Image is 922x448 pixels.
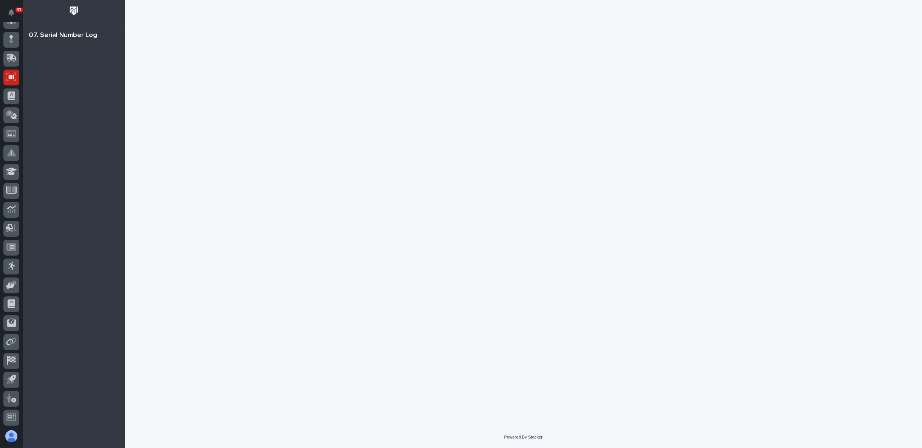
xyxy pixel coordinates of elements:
a: Powered By Stacker [504,435,542,439]
button: users-avatar [3,428,19,444]
p: 81 [17,7,22,12]
img: Workspace Logo [67,4,81,18]
button: Notifications [3,5,19,20]
div: Notifications81 [9,9,19,21]
div: 07. Serial Number Log [29,31,97,40]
